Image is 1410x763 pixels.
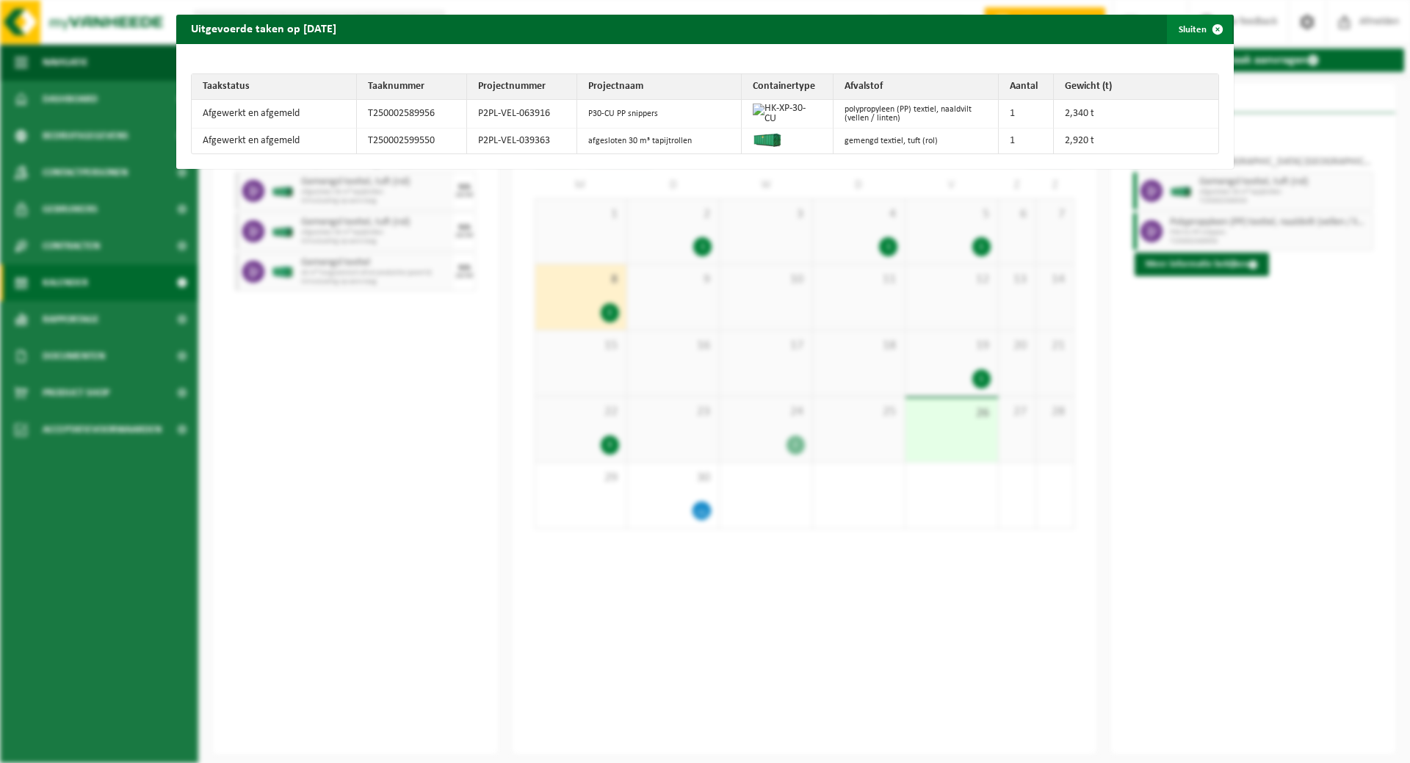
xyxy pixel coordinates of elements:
th: Taakstatus [192,74,357,100]
h2: Uitgevoerde taken op [DATE] [176,15,351,43]
button: Sluiten [1167,15,1232,44]
th: Afvalstof [834,74,999,100]
th: Projectnaam [577,74,742,100]
td: Afgewerkt en afgemeld [192,129,357,153]
td: P30-CU PP snippers [577,100,742,129]
th: Taaknummer [357,74,467,100]
td: 1 [999,100,1054,129]
th: Projectnummer [467,74,577,100]
td: T250002589956 [357,100,467,129]
td: P2PL-VEL-063916 [467,100,577,129]
td: polypropyleen (PP) textiel, naaldvilt (vellen / linten) [834,100,999,129]
img: HK-XA-30-GN-00 [753,132,782,147]
td: gemengd textiel, tuft (rol) [834,129,999,153]
td: 2,920 t [1054,129,1219,153]
td: 2,340 t [1054,100,1219,129]
td: Afgewerkt en afgemeld [192,100,357,129]
td: 1 [999,129,1054,153]
td: T250002599550 [357,129,467,153]
td: afgesloten 30 m³ tapijtrollen [577,129,742,153]
th: Containertype [742,74,834,100]
td: P2PL-VEL-039363 [467,129,577,153]
img: HK-XP-30-CU [753,104,814,124]
th: Aantal [999,74,1054,100]
th: Gewicht (t) [1054,74,1219,100]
